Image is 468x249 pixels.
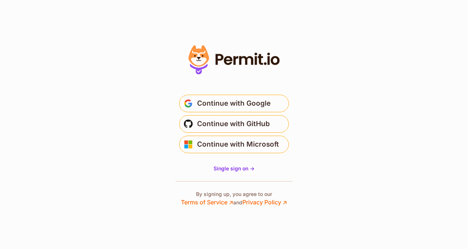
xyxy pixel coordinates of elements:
span: Continue with GitHub [197,118,270,130]
a: Privacy Policy ↗ [242,199,287,206]
a: Terms of Service ↗ [181,199,233,206]
p: By signing up, you agree to our and [181,190,287,207]
button: Continue with Microsoft [179,136,289,153]
button: Continue with Google [179,95,289,112]
span: Continue with Google [197,98,271,109]
span: Continue with Microsoft [197,139,279,150]
a: Single sign on -> [214,165,254,172]
button: Continue with GitHub [179,115,289,133]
